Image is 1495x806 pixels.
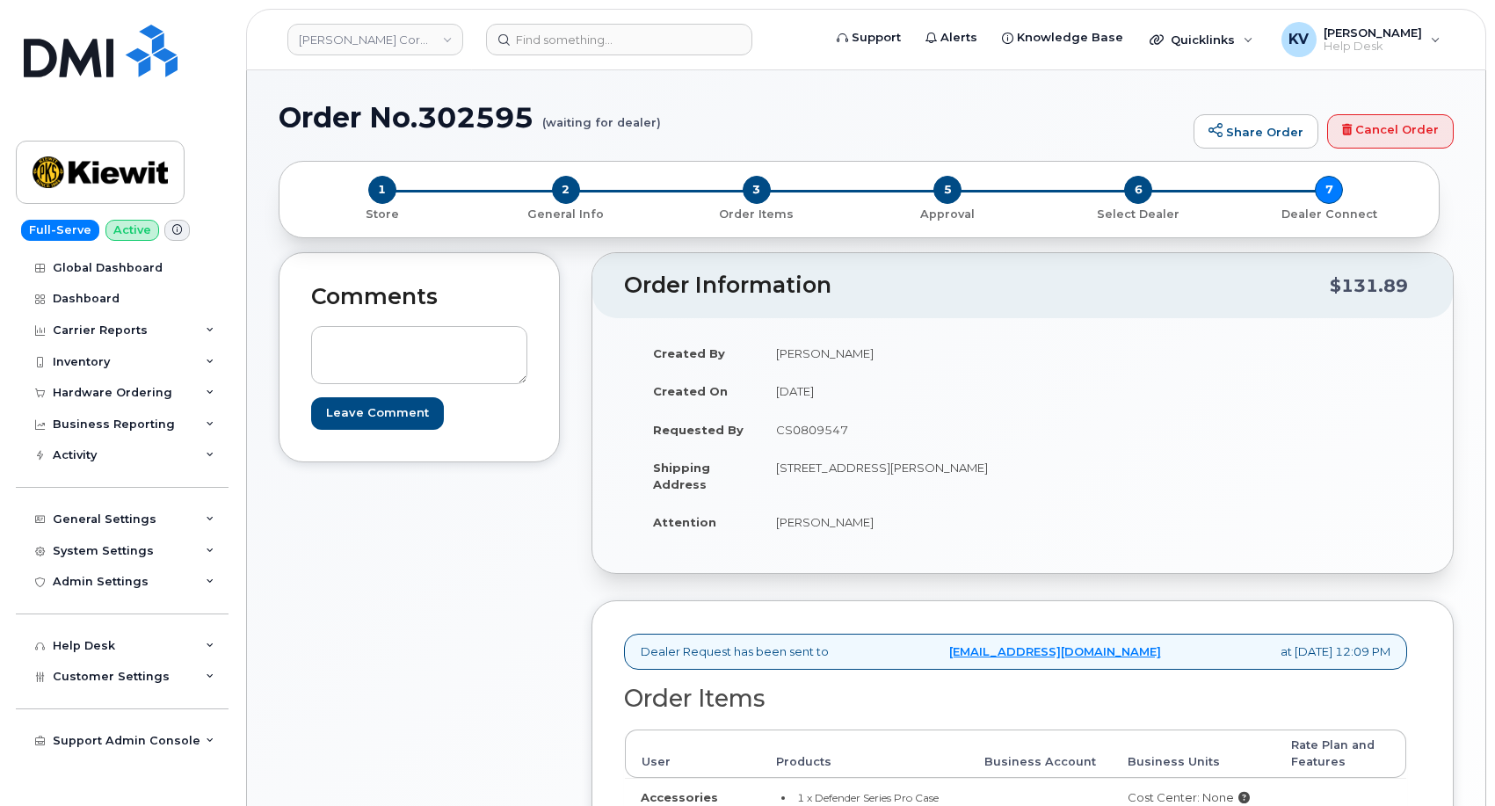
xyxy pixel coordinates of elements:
a: 2 General Info [470,204,661,222]
a: 1 Store [294,204,470,222]
h2: Comments [311,285,527,309]
div: Cost Center: None [1128,789,1259,806]
th: Business Units [1112,730,1275,778]
h2: Order Information [624,273,1330,298]
a: Cancel Order [1327,114,1454,149]
h2: Order Items [624,686,1407,712]
strong: Attention [653,515,716,529]
td: [PERSON_NAME] [760,503,1010,541]
a: 6 Select Dealer [1043,204,1234,222]
a: 3 Order Items [661,204,852,222]
span: 6 [1124,176,1152,204]
h1: Order No.302595 [279,102,1185,133]
p: Store [301,207,463,222]
a: [EMAIL_ADDRESS][DOMAIN_NAME] [949,643,1161,660]
a: 5 Approval [853,204,1043,222]
p: Approval [860,207,1036,222]
span: 1 [368,176,396,204]
span: 3 [743,176,771,204]
th: Products [760,730,969,778]
small: (waiting for dealer) [542,102,661,129]
td: [PERSON_NAME] [760,334,1010,373]
th: User [625,730,760,778]
th: Business Account [969,730,1112,778]
span: 2 [552,176,580,204]
p: General Info [477,207,654,222]
div: $131.89 [1330,269,1408,302]
strong: Shipping Address [653,461,710,491]
iframe: Messenger Launcher [1419,730,1482,793]
td: [STREET_ADDRESS][PERSON_NAME] [760,448,1010,503]
strong: Created On [653,384,728,398]
strong: Created By [653,346,725,360]
div: Dealer Request has been sent to at [DATE] 12:09 PM [624,634,1407,670]
p: Order Items [668,207,845,222]
p: Select Dealer [1050,207,1227,222]
a: Share Order [1194,114,1318,149]
th: Rate Plan and Features [1275,730,1406,778]
input: Leave Comment [311,397,444,430]
td: [DATE] [760,372,1010,410]
strong: Requested By [653,423,744,437]
span: 5 [933,176,962,204]
td: CS0809547 [760,410,1010,449]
